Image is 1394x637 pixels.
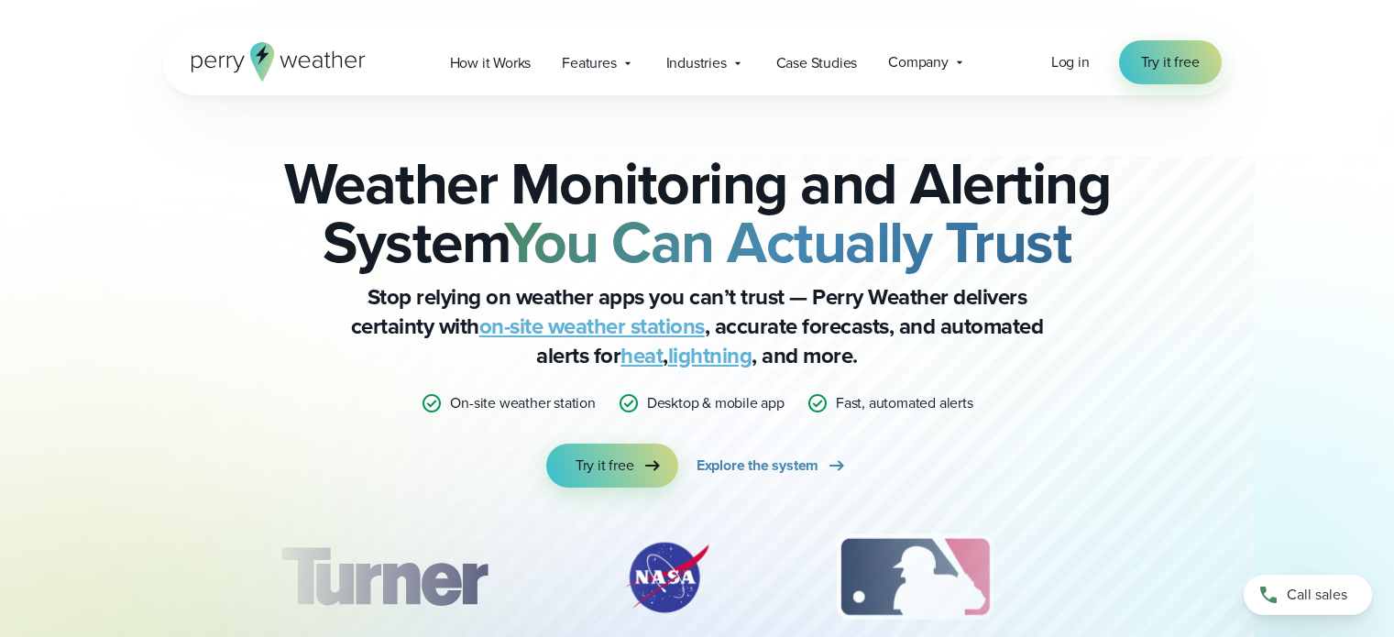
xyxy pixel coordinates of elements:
[1287,584,1347,606] span: Call sales
[1100,532,1246,623] img: PGA.svg
[1119,40,1222,84] a: Try it free
[1244,575,1372,615] a: Call sales
[450,52,532,74] span: How it Works
[479,310,705,343] a: on-site weather stations
[697,455,818,477] span: Explore the system
[818,532,1012,623] img: MLB.svg
[253,532,513,623] div: 1 of 12
[666,52,727,74] span: Industries
[1100,532,1246,623] div: 4 of 12
[562,52,616,74] span: Features
[647,392,785,414] p: Desktop & mobile app
[668,339,752,372] a: lightning
[836,392,973,414] p: Fast, automated alerts
[546,444,678,488] a: Try it free
[450,392,595,414] p: On-site weather station
[602,532,730,623] div: 2 of 12
[761,44,873,82] a: Case Studies
[776,52,858,74] span: Case Studies
[434,44,547,82] a: How it Works
[620,339,663,372] a: heat
[253,532,513,623] img: Turner-Construction_1.svg
[1051,51,1090,72] span: Log in
[1051,51,1090,73] a: Log in
[818,532,1012,623] div: 3 of 12
[254,154,1141,271] h2: Weather Monitoring and Alerting System
[254,532,1141,632] div: slideshow
[504,199,1071,285] strong: You Can Actually Trust
[697,444,848,488] a: Explore the system
[888,51,949,73] span: Company
[1141,51,1200,73] span: Try it free
[602,532,730,623] img: NASA.svg
[576,455,634,477] span: Try it free
[331,282,1064,370] p: Stop relying on weather apps you can’t trust — Perry Weather delivers certainty with , accurate f...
